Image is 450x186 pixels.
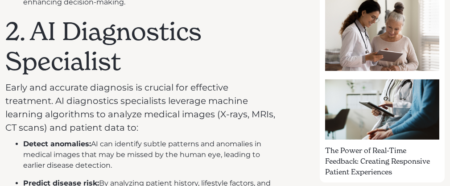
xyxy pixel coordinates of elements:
[5,17,276,76] h1: 2. AI Diagnostics Specialist
[5,81,276,134] p: Early and accurate diagnosis is crucial for effective treatment. AI diagnostics specialists lever...
[23,140,91,148] strong: Detect anomalies:
[23,139,276,171] li: AI can identify subtle patterns and anomalies in medical images that may be missed by the human e...
[320,74,445,130] a: The Power of Real-Time Feedback: Creating Responsive Patient Experiences
[325,145,439,177] div: The Power of Real-Time Feedback: Creating Responsive Patient Experiences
